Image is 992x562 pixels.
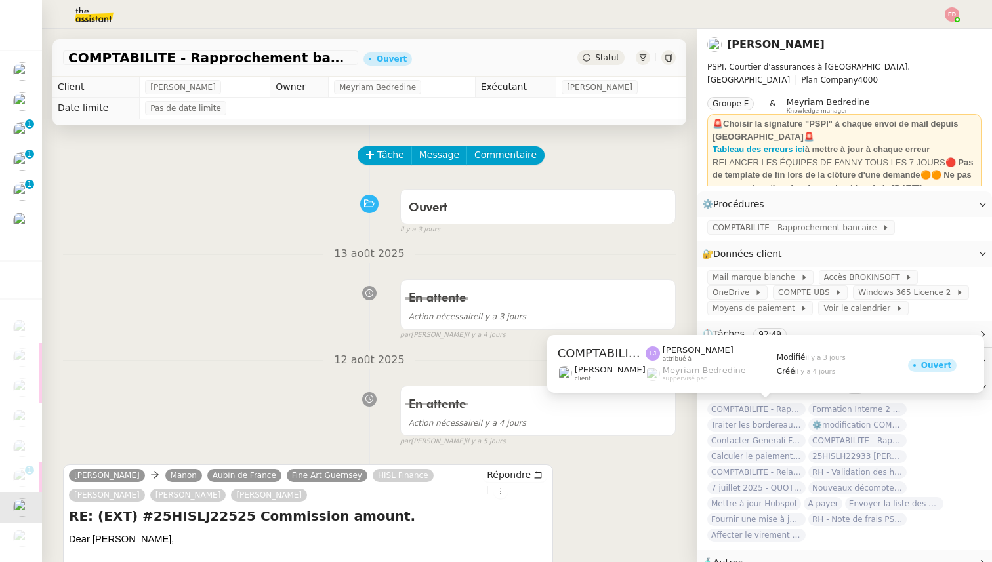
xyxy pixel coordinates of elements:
span: Plan Company [801,75,858,85]
span: Windows 365 Licence 2 [858,286,956,299]
h4: RE: (EXT) #25HISLJ22525 Commission amount. [69,507,547,525]
span: Traiter les bordereaux de commission juillet 2025 [707,418,806,432]
img: users%2FaellJyylmXSg4jqeVbanehhyYJm1%2Favatar%2Fprofile-pic%20(4).png [646,367,660,381]
span: 4000 [858,75,878,85]
span: attribué à [663,355,692,363]
span: ⚙️ [702,197,770,212]
span: client [575,375,591,382]
span: ⚙️modification COMPTABILITE - Relances factures impayées (factures ouvertes) [808,418,907,432]
td: Client [52,77,140,98]
span: Mail marque blanche [713,271,800,284]
img: users%2FNmPW3RcGagVdwlUj0SIRjiM8zA23%2Favatar%2Fb3e8f68e-88d8-429d-a2bd-00fb6f2d12db [13,529,31,547]
img: users%2FNmPW3RcGagVdwlUj0SIRjiM8zA23%2Favatar%2Fb3e8f68e-88d8-429d-a2bd-00fb6f2d12db [13,348,31,367]
span: RH - Note de frais PSPI - juillet 2025 [808,513,907,526]
app-user-label: attribué à [646,345,777,362]
span: 7 juillet 2025 - QUOTIDIEN Gestion boite mail Accounting [707,481,806,494]
app-user-detailed-label: client [558,365,646,382]
nz-badge-sup: 1 [25,150,34,159]
img: svg [945,7,959,22]
span: Pas de date limite [150,102,221,115]
img: users%2Fa6PbEmLwvGXylUqKytRPpDpAx153%2Favatar%2Ffanny.png [13,409,31,427]
span: Commentaire [474,148,537,163]
span: 12 août 2025 [323,351,415,369]
img: users%2F0zQGGmvZECeMseaPawnreYAQQyS2%2Favatar%2Feddadf8a-b06f-4db9-91c4-adeed775bb0f [13,92,31,111]
strong: à mettre à jour à chaque erreur [805,144,930,154]
span: par [400,436,411,447]
span: COMPTABILITE - Rapprochement bancaire - 24 juillet 2025 [808,434,907,447]
a: [PERSON_NAME] [69,470,145,481]
span: Fournir une mise à jour urgente [707,513,806,526]
span: Meyriam Bedredine [339,81,416,94]
a: [PERSON_NAME] [69,489,145,501]
span: ⏲️ [702,329,798,339]
button: Message [411,146,467,165]
span: Procédures [713,199,764,209]
span: Envoyer la liste des clients et assureurs [845,497,943,510]
a: Manon [165,470,202,481]
div: RELANCER LES ÉQUIPES DE FANNY TOUS LES 7 JOURS [713,156,976,195]
span: [PERSON_NAME] [150,81,216,94]
a: Tableau des erreurs ici [713,144,805,154]
strong: 🚨Choisir la signature "PSPI" à chaque envoi de mail depuis [GEOGRAPHIC_DATA]🚨 [713,119,958,142]
span: Dear [PERSON_NAME], [69,534,174,544]
span: A payer [804,497,842,510]
img: svg [646,346,660,361]
span: 25HISLH22933 [PERSON_NAME] & 25HISLJ23032 [PERSON_NAME] [808,450,907,463]
span: Statut [595,53,619,62]
nz-badge-sup: 1 [25,180,34,189]
span: Tâche [377,148,404,163]
div: Ouvert [921,361,951,369]
div: ⚙️Procédures [697,191,992,217]
p: 1 [27,150,32,161]
td: Date limite [52,98,140,119]
span: il y a 3 jours [805,354,845,361]
button: Tâche [358,146,412,165]
span: Affecter le virement en attente [707,529,806,542]
span: 13 août 2025 [323,245,415,263]
p: 1 [27,180,32,191]
img: users%2Fa6PbEmLwvGXylUqKytRPpDpAx153%2Favatar%2Ffanny.png [13,182,31,201]
span: Moyens de paiement [713,302,800,315]
span: PSPI, Courtier d'assurances à [GEOGRAPHIC_DATA], [GEOGRAPHIC_DATA] [707,62,910,85]
span: HISL Finance [378,471,428,480]
span: & [770,97,775,114]
span: COMPTABILITE - Rapprochement bancaire - 11 août 2025 [68,51,353,64]
span: RH - Validation des heures employés PSPI - 28 juillet 2025 [808,466,907,479]
a: Aubin de France [207,470,281,481]
nz-tag: Groupe E [707,97,754,110]
span: COMPTABILITE - Rapprochement bancaire - 14 août 2025 [707,403,806,416]
span: COMPTABILITE - Rapprochement bancaire - 14 août 2025 [558,348,646,359]
app-user-label: Knowledge manager [787,97,870,114]
span: suppervisé par [663,375,707,382]
span: Données client [713,249,782,259]
span: COMPTABILITE - Rapprochement bancaire [713,221,882,234]
span: Action nécessaire [409,312,478,321]
span: 🔐 [702,247,787,262]
span: il y a 3 jours [400,224,440,235]
span: Modifié [777,353,806,362]
span: Nouveaux décomptes de commissions [808,481,907,494]
img: users%2FTDxDvmCjFdN3QFePFNGdQUcJcQk1%2Favatar%2F0cfb3a67-8790-4592-a9ec-92226c678442 [13,439,31,457]
span: Voir le calendrier [823,302,895,315]
td: Owner [270,77,329,98]
span: [PERSON_NAME] [663,345,734,355]
span: Accès BROKINSOFT [824,271,905,284]
span: Calculer le paiement de CHF 2,063.41 [707,450,806,463]
span: il y a 4 jours [409,418,526,428]
img: users%2Fa6PbEmLwvGXylUqKytRPpDpAx153%2Favatar%2Ffanny.png [13,319,31,337]
a: Fine Art Guernsey [287,470,367,481]
span: il y a 4 jours [465,330,505,341]
a: [PERSON_NAME] [150,489,226,501]
span: Mettre à jour Hubspot [707,497,801,510]
span: Tâches [713,329,745,339]
span: Message [419,148,459,163]
span: [PERSON_NAME] [236,491,302,500]
div: ⏲️Tâches 92:49 [697,321,992,347]
button: Commentaire [466,146,545,165]
p: 1 [27,466,32,477]
span: Répondre [487,468,531,481]
span: il y a 4 jours [795,368,835,375]
img: users%2FTDxDvmCjFdN3QFePFNGdQUcJcQk1%2Favatar%2F0cfb3a67-8790-4592-a9ec-92226c678442 [13,378,31,397]
img: users%2Fa6PbEmLwvGXylUqKytRPpDpAx153%2Favatar%2Ffanny.png [13,212,31,230]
